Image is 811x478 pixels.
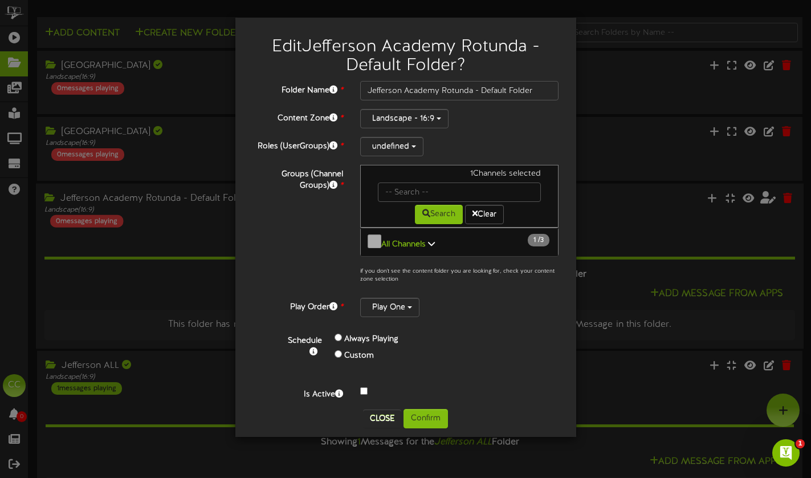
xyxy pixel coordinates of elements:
[244,81,352,96] label: Folder Name
[360,137,423,156] button: undefined
[796,439,805,448] span: 1
[288,337,322,345] b: Schedule
[360,228,559,257] button: All Channels 1 /3
[369,168,550,183] div: 1 Channels selected
[244,298,352,313] label: Play Order
[360,81,559,100] input: Folder Name
[244,137,352,152] label: Roles (UserGroups)
[528,234,549,246] span: / 3
[252,38,559,75] h2: Edit Jefferson Academy Rotunda - Default Folder ?
[244,165,352,192] label: Groups (Channel Groups)
[465,205,504,224] button: Clear
[344,350,374,362] label: Custom
[404,409,448,428] button: Confirm
[244,385,352,400] label: Is Active
[344,334,398,345] label: Always Playing
[360,298,419,317] button: Play One
[378,183,541,202] input: -- Search --
[360,109,449,128] button: Landscape - 16:9
[415,205,463,224] button: Search
[244,109,352,124] label: Content Zone
[363,410,401,428] button: Close
[533,236,538,244] span: 1
[772,439,800,467] iframe: Intercom live chat
[381,240,426,249] b: All Channels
